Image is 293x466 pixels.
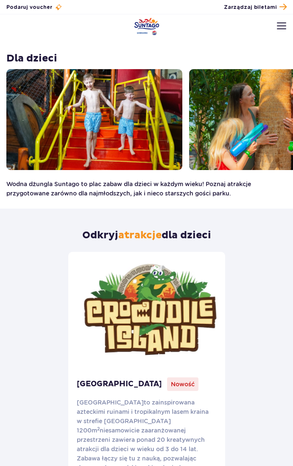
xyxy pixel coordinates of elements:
[77,379,162,389] span: [GEOGRAPHIC_DATA]
[97,426,100,432] sup: 2
[277,22,286,29] img: Open menu
[77,399,144,406] span: [GEOGRAPHIC_DATA]
[6,3,62,11] a: Podaruj voucher
[6,3,52,11] span: Podaruj voucher
[118,229,162,242] span: atrakcje
[6,229,287,242] h2: Odkryj dla dzieci
[224,3,277,11] span: Zarządzaj biletami
[134,18,159,35] a: Park of Poland
[6,69,182,170] img: Dwaj uśmiechnięci chłopcy schodzący po kolorowych schodach zjeżdżalni w Suntago
[224,2,287,13] a: Zarządzaj biletami
[167,377,198,391] span: Nowość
